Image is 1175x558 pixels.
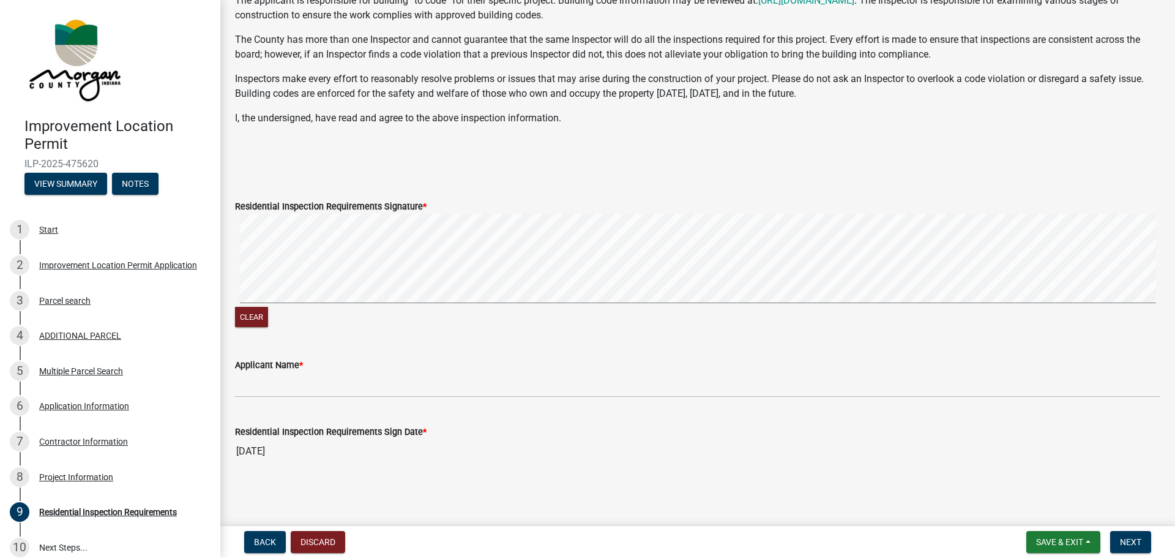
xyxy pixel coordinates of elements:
[24,118,211,153] h4: Improvement Location Permit
[1036,537,1083,547] span: Save & Exit
[24,158,196,170] span: ILP-2025-475620
[235,72,1160,101] p: Inspectors make every effort to reasonably resolve problems or issues that may arise during the c...
[24,173,107,195] button: View Summary
[235,428,427,437] label: Residential Inspection Requirements Sign Date
[39,225,58,234] div: Start
[112,173,159,195] button: Notes
[1026,531,1100,553] button: Save & Exit
[10,255,29,275] div: 2
[24,179,107,189] wm-modal-confirm: Summary
[39,261,197,270] div: Improvement Location Permit Application
[235,307,268,327] button: Clear
[10,220,29,239] div: 1
[235,203,427,211] label: Residential Inspection Requirements Signature
[1110,531,1151,553] button: Next
[10,291,29,311] div: 3
[39,473,113,481] div: Project Information
[10,432,29,451] div: 7
[10,467,29,487] div: 8
[10,361,29,381] div: 5
[254,537,276,547] span: Back
[244,531,286,553] button: Back
[1120,537,1141,547] span: Next
[112,179,159,189] wm-modal-confirm: Notes
[39,508,177,516] div: Residential Inspection Requirements
[235,111,1160,126] p: I, the undersigned, have read and agree to the above inspection information.
[10,538,29,557] div: 10
[235,361,303,370] label: Applicant Name
[39,367,123,375] div: Multiple Parcel Search
[10,502,29,522] div: 9
[39,331,121,340] div: ADDITIONAL PARCEL
[39,402,129,410] div: Application Information
[39,437,128,446] div: Contractor Information
[235,32,1160,62] p: The County has more than one Inspector and cannot guarantee that the same Inspector will do all t...
[24,13,123,105] img: Morgan County, Indiana
[291,531,345,553] button: Discard
[39,296,91,305] div: Parcel search
[10,326,29,345] div: 4
[10,396,29,416] div: 6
